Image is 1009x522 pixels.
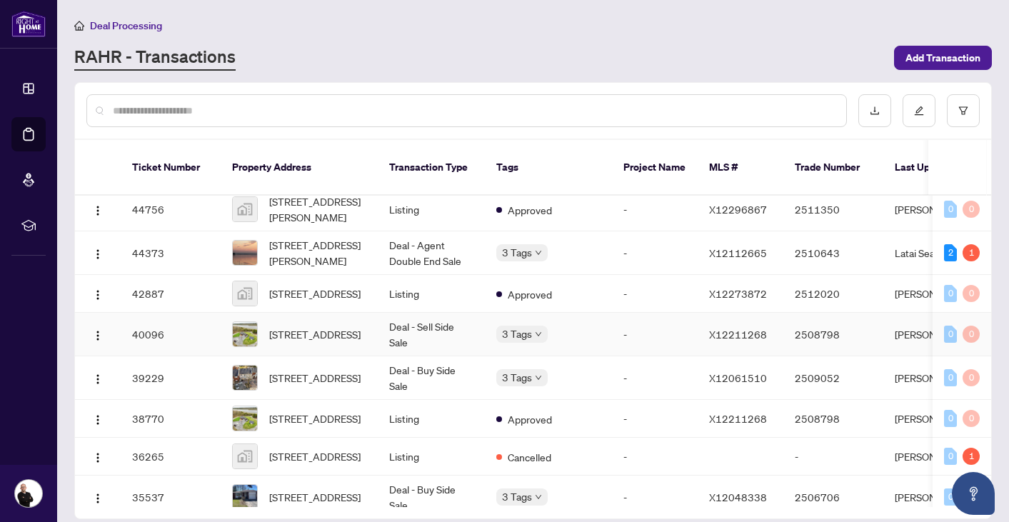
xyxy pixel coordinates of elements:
button: download [858,94,891,127]
div: 1 [963,448,980,465]
td: [PERSON_NAME] [883,313,990,356]
td: Deal - Buy Side Sale [378,476,485,519]
div: 0 [944,448,957,465]
div: 0 [944,285,957,302]
button: Logo [86,445,109,468]
span: 3 Tags [502,244,532,261]
span: Add Transaction [905,46,980,69]
span: X12112665 [709,246,767,259]
div: 0 [963,326,980,343]
td: 2510643 [783,231,883,275]
img: Logo [92,414,104,426]
td: 2512020 [783,275,883,313]
td: Listing [378,438,485,476]
img: thumbnail-img [233,366,257,390]
button: Logo [86,323,109,346]
span: 3 Tags [502,369,532,386]
td: 36265 [121,438,221,476]
th: Tags [485,140,612,196]
img: Logo [92,289,104,301]
span: [STREET_ADDRESS] [269,370,361,386]
th: Last Updated By [883,140,990,196]
td: [PERSON_NAME] [883,400,990,438]
td: - [783,438,883,476]
div: 0 [944,488,957,506]
td: 40096 [121,313,221,356]
span: 3 Tags [502,326,532,342]
td: - [612,438,698,476]
td: [PERSON_NAME] [883,356,990,400]
td: Deal - Sell Side Sale [378,313,485,356]
th: Project Name [612,140,698,196]
td: [PERSON_NAME] [883,188,990,231]
td: - [612,188,698,231]
div: 0 [963,410,980,427]
img: Logo [92,452,104,463]
button: Add Transaction [894,46,992,70]
span: [STREET_ADDRESS] [269,326,361,342]
img: Logo [92,249,104,260]
td: 44756 [121,188,221,231]
span: [STREET_ADDRESS] [269,411,361,426]
img: Logo [92,330,104,341]
div: 0 [944,410,957,427]
td: Listing [378,400,485,438]
td: 2508798 [783,400,883,438]
div: 1 [963,244,980,261]
button: Logo [86,198,109,221]
td: 42887 [121,275,221,313]
th: Transaction Type [378,140,485,196]
span: edit [914,106,924,116]
img: thumbnail-img [233,485,257,509]
td: [PERSON_NAME] [883,438,990,476]
td: 2508798 [783,313,883,356]
span: home [74,21,84,31]
span: download [870,106,880,116]
button: Logo [86,407,109,430]
button: Logo [86,241,109,264]
td: - [612,313,698,356]
span: Cancelled [508,449,551,465]
td: 2506706 [783,476,883,519]
span: [STREET_ADDRESS][PERSON_NAME] [269,237,366,268]
td: 39229 [121,356,221,400]
th: Ticket Number [121,140,221,196]
img: logo [11,11,46,37]
span: [STREET_ADDRESS] [269,448,361,464]
img: Logo [92,493,104,504]
button: Logo [86,282,109,305]
button: Logo [86,486,109,508]
td: 38770 [121,400,221,438]
td: 44373 [121,231,221,275]
span: Deal Processing [90,19,162,32]
td: Deal - Agent Double End Sale [378,231,485,275]
span: X12048338 [709,491,767,503]
td: Latai Seadat [883,231,990,275]
td: Deal - Buy Side Sale [378,356,485,400]
img: thumbnail-img [233,444,257,468]
td: Listing [378,275,485,313]
span: X12211268 [709,412,767,425]
span: down [535,249,542,256]
span: filter [958,106,968,116]
span: Approved [508,286,552,302]
a: RAHR - Transactions [74,45,236,71]
span: X12273872 [709,287,767,300]
img: Logo [92,373,104,385]
td: - [612,231,698,275]
span: X12211268 [709,328,767,341]
th: MLS # [698,140,783,196]
div: 0 [944,369,957,386]
button: filter [947,94,980,127]
span: down [535,493,542,501]
span: Approved [508,202,552,218]
td: 2511350 [783,188,883,231]
th: Trade Number [783,140,883,196]
button: Logo [86,366,109,389]
div: 0 [944,326,957,343]
td: - [612,400,698,438]
td: 35537 [121,476,221,519]
img: Logo [92,205,104,216]
td: - [612,476,698,519]
span: [STREET_ADDRESS][PERSON_NAME] [269,194,366,225]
